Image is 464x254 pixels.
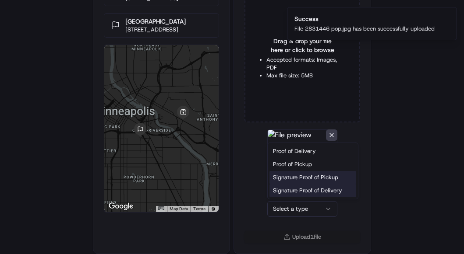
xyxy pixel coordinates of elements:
[294,25,435,33] div: File 2831446 pop.jpg has been successfully uploaded
[273,147,316,155] span: Proof of Delivery
[294,14,435,23] div: Success
[273,160,312,168] span: Proof of Pickup
[273,174,338,181] span: Signature Proof of Pickup
[273,187,342,195] span: Signature Proof of Delivery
